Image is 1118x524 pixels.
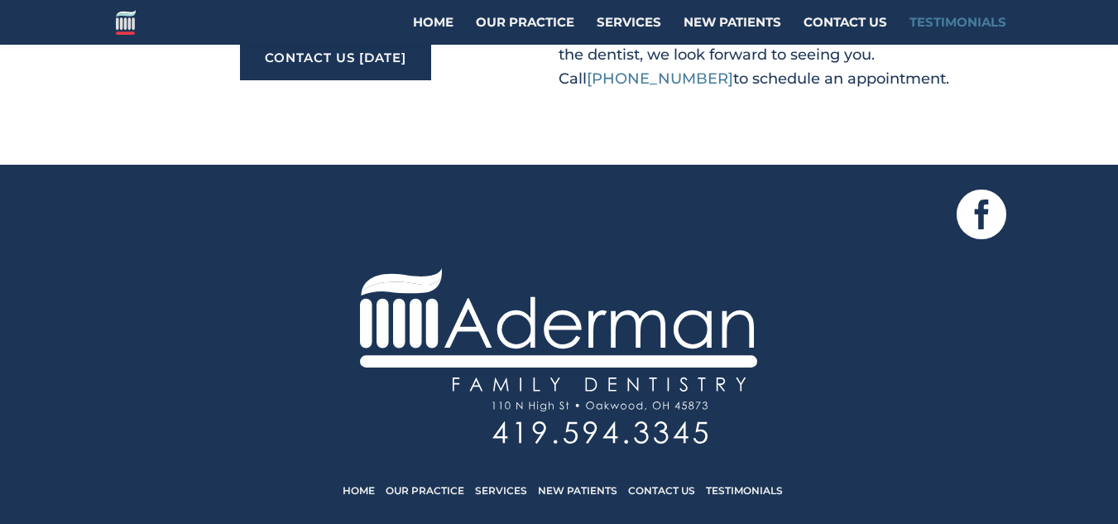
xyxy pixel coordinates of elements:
[628,484,695,497] a: Contact Us
[240,35,431,81] a: Contact Us [DATE]
[475,484,527,497] a: Services
[957,222,1006,240] a: 
[684,17,781,45] a: New Patients
[492,401,708,411] img: aderman-logo-address-white-on-transparent-vector
[957,190,1006,239] span: 
[343,484,375,497] a: Home
[587,70,733,88] a: [PHONE_NUMBER]
[909,17,1006,45] a: Testimonials
[492,421,708,445] img: aderman-logo-phone-number-white-on-transparent-vector
[360,268,757,391] img: aderman-logo-white-on-transparent-vector
[476,17,574,45] a: Our Practice
[538,484,617,497] a: New Patients
[413,17,453,45] a: Home
[116,10,136,34] img: Aderman Family Dentistry
[804,17,887,45] a: Contact Us
[386,484,464,497] a: Our Practice
[706,484,783,497] a: Testimonials
[597,17,661,45] a: Services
